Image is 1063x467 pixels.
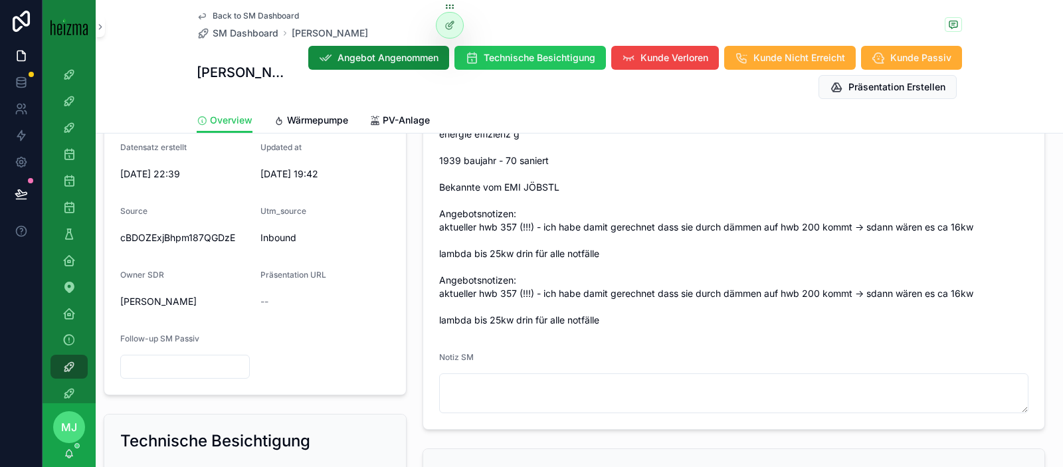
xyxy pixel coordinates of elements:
a: [PERSON_NAME] [292,27,368,40]
a: Wärmepumpe [274,108,348,135]
span: Owner SDR [120,270,164,280]
span: Präsentation URL [260,270,326,280]
h2: Technische Besichtigung [120,430,310,452]
span: [DATE] 22:39 [120,167,250,181]
button: Präsentation Erstellen [819,75,957,99]
span: Follow-up SM Passiv [120,333,199,343]
span: Updated at [260,142,302,152]
div: scrollable content [43,53,96,403]
a: PV-Anlage [369,108,430,135]
span: MJ [61,419,77,435]
a: Back to SM Dashboard [197,11,299,21]
h1: [PERSON_NAME] [197,63,287,82]
span: Inbound [260,231,390,244]
span: -- [260,295,268,308]
span: Wärmepumpe [287,114,348,127]
span: Kunde Passiv [890,51,951,64]
span: Technische Besichtigung [484,51,595,64]
span: Angebot Angenommen [338,51,438,64]
span: [PERSON_NAME] [120,295,197,308]
a: SM Dashboard [197,27,278,40]
span: altbau , saierungswürdig, will fbh reinlegen -> 3 stockwerke energie effizienz g 1939 baujahr - 7... [439,48,1028,327]
span: Overview [210,114,252,127]
button: Angebot Angenommen [308,46,449,70]
a: Overview [197,108,252,134]
span: Datensatz erstellt [120,142,187,152]
span: Kunde Verloren [640,51,708,64]
span: Notiz SM [439,352,474,362]
span: cBDOZExjBhpm187QGDzE [120,231,250,244]
span: [DATE] 19:42 [260,167,390,181]
img: App logo [50,18,88,35]
button: Kunde Verloren [611,46,719,70]
button: Technische Besichtigung [454,46,606,70]
span: Back to SM Dashboard [213,11,299,21]
span: SM Dashboard [213,27,278,40]
span: Utm_source [260,206,306,216]
span: Präsentation Erstellen [848,80,945,94]
span: Source [120,206,147,216]
button: Kunde Nicht Erreicht [724,46,856,70]
button: Kunde Passiv [861,46,962,70]
span: PV-Anlage [383,114,430,127]
span: Kunde Nicht Erreicht [753,51,845,64]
